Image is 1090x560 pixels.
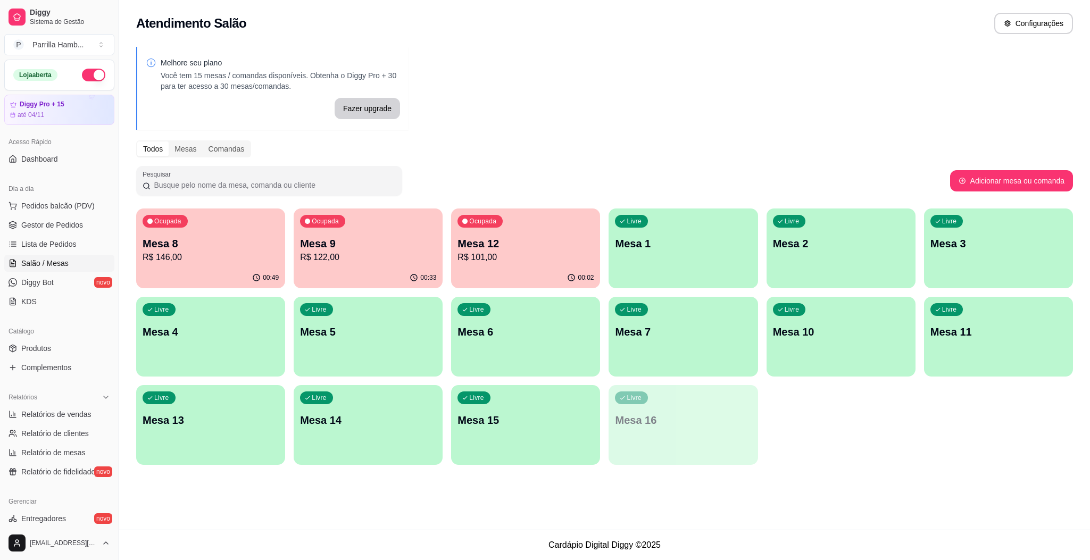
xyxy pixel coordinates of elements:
[930,324,1067,339] p: Mesa 11
[4,406,114,423] a: Relatórios de vendas
[4,4,114,30] a: DiggySistema de Gestão
[154,394,169,402] p: Livre
[30,539,97,547] span: [EMAIL_ADDRESS][DOMAIN_NAME]
[21,239,77,249] span: Lista de Pedidos
[994,13,1073,34] button: Configurações
[4,34,114,55] button: Select a team
[4,216,114,233] a: Gestor de Pedidos
[30,18,110,26] span: Sistema de Gestão
[4,95,114,125] a: Diggy Pro + 15até 04/11
[136,385,285,465] button: LivreMesa 13
[4,359,114,376] a: Complementos
[21,428,89,439] span: Relatório de clientes
[312,394,327,402] p: Livre
[457,324,594,339] p: Mesa 6
[82,69,105,81] button: Alterar Status
[451,385,600,465] button: LivreMesa 15
[4,151,114,168] a: Dashboard
[21,362,71,373] span: Complementos
[767,208,916,288] button: LivreMesa 2
[627,217,642,225] p: Livre
[4,274,114,291] a: Diggy Botnovo
[4,293,114,310] a: KDS
[18,111,44,119] article: até 04/11
[4,425,114,442] a: Relatório de clientes
[578,273,594,282] p: 00:02
[627,305,642,314] p: Livre
[451,208,600,288] button: OcupadaMesa 12R$ 101,0000:02
[136,15,246,32] h2: Atendimento Salão
[21,296,37,307] span: KDS
[300,324,436,339] p: Mesa 5
[21,447,86,458] span: Relatório de mesas
[457,413,594,428] p: Mesa 15
[294,385,443,465] button: LivreMesa 14
[300,413,436,428] p: Mesa 14
[300,251,436,264] p: R$ 122,00
[420,273,436,282] p: 00:33
[137,141,169,156] div: Todos
[263,273,279,282] p: 00:49
[294,297,443,377] button: LivreMesa 5
[21,220,83,230] span: Gestor de Pedidos
[32,39,84,50] div: Parrilla Hamb ...
[457,251,594,264] p: R$ 101,00
[154,217,181,225] p: Ocupada
[4,340,114,357] a: Produtos
[21,258,69,269] span: Salão / Mesas
[143,413,279,428] p: Mesa 13
[4,133,114,151] div: Acesso Rápido
[469,217,496,225] p: Ocupada
[469,394,484,402] p: Livre
[4,323,114,340] div: Catálogo
[609,208,758,288] button: LivreMesa 1
[924,297,1073,377] button: LivreMesa 11
[143,251,279,264] p: R$ 146,00
[4,444,114,461] a: Relatório de mesas
[143,170,174,179] label: Pesquisar
[294,208,443,288] button: OcupadaMesa 9R$ 122,0000:33
[609,297,758,377] button: LivreMesa 7
[615,413,751,428] p: Mesa 16
[13,69,57,81] div: Loja aberta
[457,236,594,251] p: Mesa 12
[154,305,169,314] p: Livre
[161,70,400,91] p: Você tem 15 mesas / comandas disponíveis. Obtenha o Diggy Pro + 30 para ter acesso a 30 mesas/com...
[13,39,24,50] span: P
[942,305,957,314] p: Livre
[924,208,1073,288] button: LivreMesa 3
[4,530,114,556] button: [EMAIL_ADDRESS][DOMAIN_NAME]
[136,208,285,288] button: OcupadaMesa 8R$ 146,0000:49
[300,236,436,251] p: Mesa 9
[4,255,114,272] a: Salão / Mesas
[21,277,54,288] span: Diggy Bot
[615,324,751,339] p: Mesa 7
[627,394,642,402] p: Livre
[21,200,95,211] span: Pedidos balcão (PDV)
[30,8,110,18] span: Diggy
[20,101,64,108] article: Diggy Pro + 15
[21,154,58,164] span: Dashboard
[21,343,51,354] span: Produtos
[312,217,339,225] p: Ocupada
[143,236,279,251] p: Mesa 8
[312,305,327,314] p: Livre
[773,236,909,251] p: Mesa 2
[785,217,800,225] p: Livre
[4,236,114,253] a: Lista de Pedidos
[930,236,1067,251] p: Mesa 3
[335,98,400,119] button: Fazer upgrade
[119,530,1090,560] footer: Cardápio Digital Diggy © 2025
[469,305,484,314] p: Livre
[21,409,91,420] span: Relatórios de vendas
[950,170,1073,191] button: Adicionar mesa ou comanda
[4,180,114,197] div: Dia a dia
[4,463,114,480] a: Relatório de fidelidadenovo
[4,493,114,510] div: Gerenciar
[942,217,957,225] p: Livre
[143,324,279,339] p: Mesa 4
[615,236,751,251] p: Mesa 1
[773,324,909,339] p: Mesa 10
[785,305,800,314] p: Livre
